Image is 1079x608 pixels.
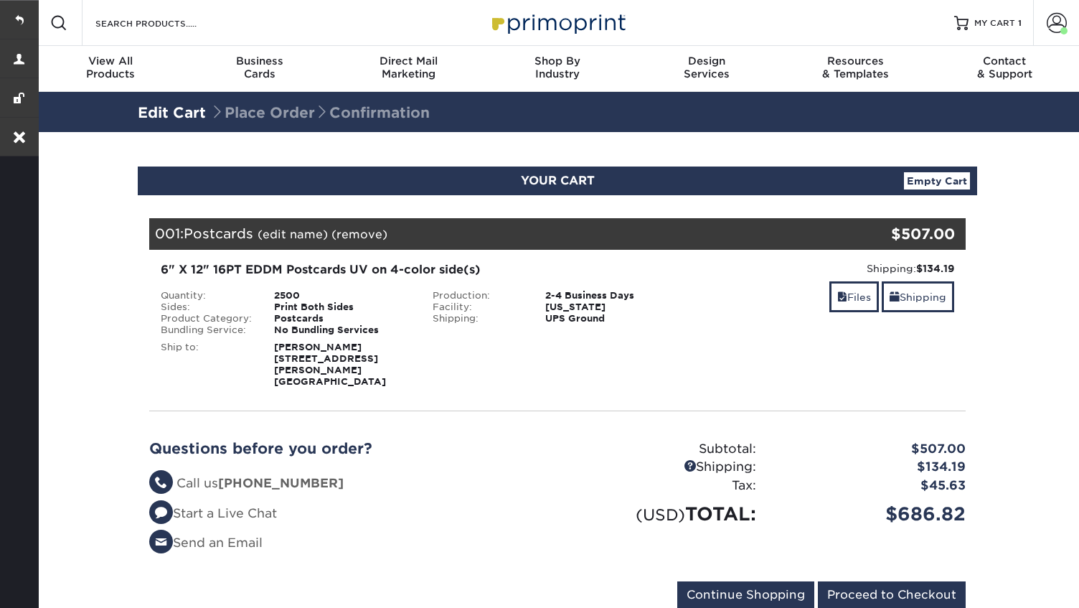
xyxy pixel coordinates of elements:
[632,55,781,67] span: Design
[210,104,430,121] span: Place Order Confirmation
[274,342,386,387] strong: [PERSON_NAME] [STREET_ADDRESS] [PERSON_NAME][GEOGRAPHIC_DATA]
[837,291,847,303] span: files
[422,313,535,324] div: Shipping:
[486,7,629,38] img: Primoprint
[149,474,547,493] li: Call us
[781,55,930,80] div: & Templates
[184,225,253,241] span: Postcards
[36,55,185,67] span: View All
[149,506,277,520] a: Start a Live Chat
[534,301,693,313] div: [US_STATE]
[767,477,976,495] div: $45.63
[930,46,1079,92] a: Contact& Support
[138,104,206,121] a: Edit Cart
[916,263,954,274] strong: $134.19
[185,55,334,80] div: Cards
[767,440,976,459] div: $507.00
[149,440,547,457] h2: Questions before you order?
[781,46,930,92] a: Resources& Templates
[534,290,693,301] div: 2-4 Business Days
[94,14,234,32] input: SEARCH PRODUCTS.....
[534,313,693,324] div: UPS Ground
[334,46,483,92] a: Direct MailMarketing
[422,290,535,301] div: Production:
[150,290,263,301] div: Quantity:
[36,55,185,80] div: Products
[334,55,483,67] span: Direct Mail
[890,291,900,303] span: shipping
[263,290,422,301] div: 2500
[636,505,685,524] small: (USD)
[767,458,976,477] div: $134.19
[557,500,767,528] div: TOTAL:
[36,46,185,92] a: View AllProducts
[149,535,263,550] a: Send an Email
[185,46,334,92] a: BusinessCards
[334,55,483,80] div: Marketing
[150,342,263,388] div: Ship to:
[218,476,344,490] strong: [PHONE_NUMBER]
[422,301,535,313] div: Facility:
[930,55,1079,80] div: & Support
[149,218,829,250] div: 001:
[632,55,781,80] div: Services
[557,477,767,495] div: Tax:
[185,55,334,67] span: Business
[930,55,1079,67] span: Contact
[150,324,263,336] div: Bundling Service:
[829,281,879,312] a: Files
[882,281,954,312] a: Shipping
[632,46,781,92] a: DesignServices
[1018,18,1022,28] span: 1
[483,55,632,80] div: Industry
[521,174,595,187] span: YOUR CART
[767,500,976,528] div: $686.82
[263,324,422,336] div: No Bundling Services
[483,46,632,92] a: Shop ByIndustry
[781,55,930,67] span: Resources
[161,261,682,279] div: 6" X 12" 16PT EDDM Postcards UV on 4-color side(s)
[829,223,955,245] div: $507.00
[557,440,767,459] div: Subtotal:
[483,55,632,67] span: Shop By
[974,17,1015,29] span: MY CART
[150,313,263,324] div: Product Category:
[263,301,422,313] div: Print Both Sides
[331,228,387,241] a: (remove)
[150,301,263,313] div: Sides:
[263,313,422,324] div: Postcards
[704,261,954,276] div: Shipping:
[904,172,970,190] a: Empty Cart
[557,458,767,477] div: Shipping:
[258,228,328,241] a: (edit name)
